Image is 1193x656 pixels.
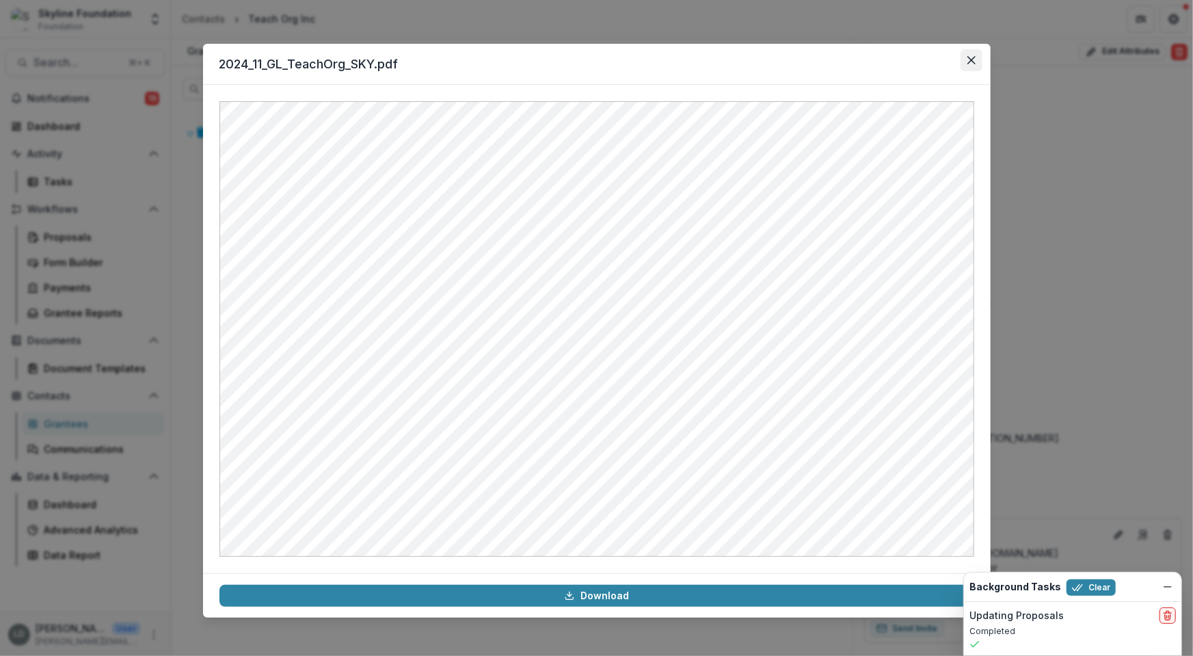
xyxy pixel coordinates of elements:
button: Clear [1067,579,1116,596]
button: delete [1160,607,1176,624]
header: 2024_11_GL_TeachOrg_SKY.pdf [203,44,991,85]
button: Dismiss [1160,579,1176,595]
p: Completed [969,625,1176,638]
h2: Background Tasks [969,581,1061,593]
button: Close [961,49,982,71]
a: Download [219,585,974,607]
h2: Updating Proposals [969,610,1064,622]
